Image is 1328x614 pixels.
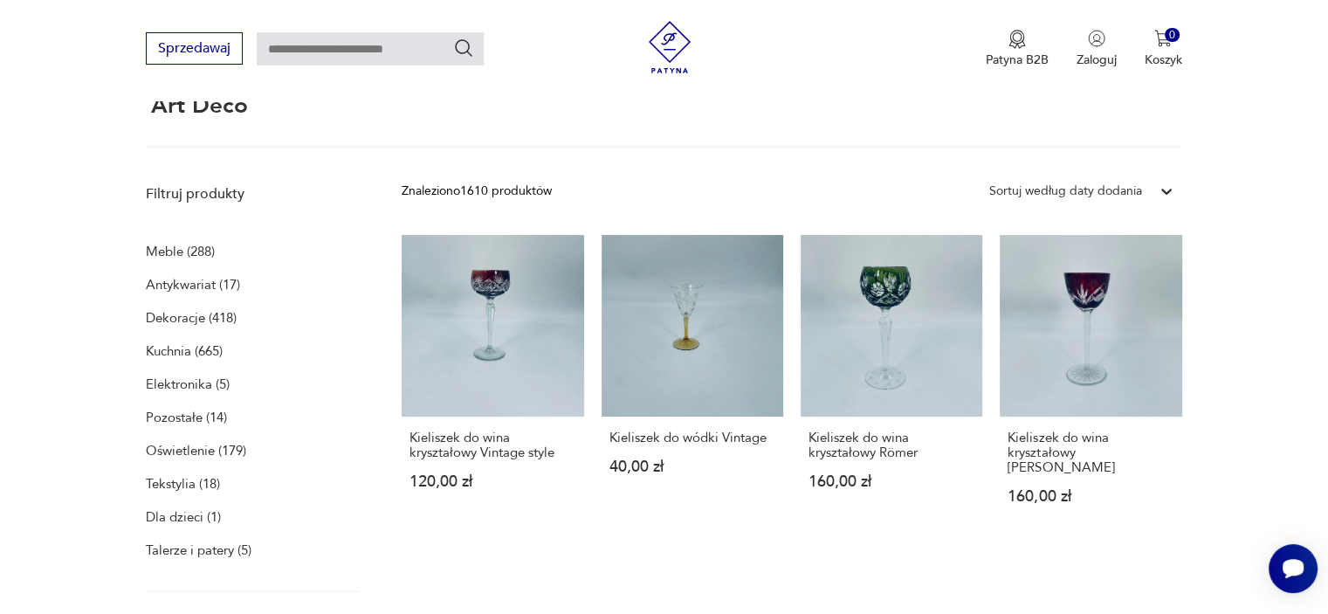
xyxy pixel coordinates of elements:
button: Zaloguj [1077,30,1117,68]
p: Filtruj produkty [146,184,360,204]
h3: Kieliszek do wódki Vintage [609,431,775,445]
a: Dekoracje (418) [146,306,237,330]
img: Ikona koszyka [1154,30,1172,47]
p: 160,00 zł [808,474,974,489]
p: 40,00 zł [609,459,775,474]
a: Tekstylia (18) [146,472,220,496]
img: Patyna - sklep z meblami i dekoracjami vintage [643,21,696,73]
a: Kieliszek do wina kryształowy RömerKieliszek do wina kryształowy Römer160,00 zł [801,235,982,538]
a: Kieliszek do wina kryształowy Ferdinando von PoschingerKieliszek do wina kryształowy [PERSON_NAME... [1000,235,1181,538]
h3: Kieliszek do wina kryształowy Römer [808,431,974,460]
p: 120,00 zł [409,474,575,489]
p: Koszyk [1145,52,1182,68]
button: Patyna B2B [986,30,1049,68]
a: Pozostałe (14) [146,405,227,430]
p: 160,00 zł [1008,489,1173,504]
button: Sprzedawaj [146,32,243,65]
a: Kieliszek do wina kryształowy Vintage styleKieliszek do wina kryształowy Vintage style120,00 zł [402,235,583,538]
a: Ikona medaluPatyna B2B [986,30,1049,68]
button: 0Koszyk [1145,30,1182,68]
a: Sprzedawaj [146,44,243,56]
a: Meble (288) [146,239,215,264]
div: Znaleziono 1610 produktów [402,182,552,201]
a: Talerze i patery (5) [146,538,251,562]
a: Oświetlenie (179) [146,438,246,463]
a: Kuchnia (665) [146,339,223,363]
a: Elektronika (5) [146,372,230,397]
h1: art deco [146,93,248,118]
a: Dla dzieci (1) [146,505,221,529]
div: 0 [1165,28,1180,43]
p: Patyna B2B [986,52,1049,68]
a: Kieliszek do wódki VintageKieliszek do wódki Vintage40,00 zł [602,235,783,538]
iframe: Smartsupp widget button [1269,544,1318,593]
h3: Kieliszek do wina kryształowy [PERSON_NAME] [1008,431,1173,475]
a: Antykwariat (17) [146,273,240,297]
img: Ikonka użytkownika [1088,30,1105,47]
button: Szukaj [453,38,474,59]
img: Ikona medalu [1008,30,1026,49]
div: Sortuj według daty dodania [989,182,1142,201]
h3: Kieliszek do wina kryształowy Vintage style [409,431,575,460]
p: Zaloguj [1077,52,1117,68]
